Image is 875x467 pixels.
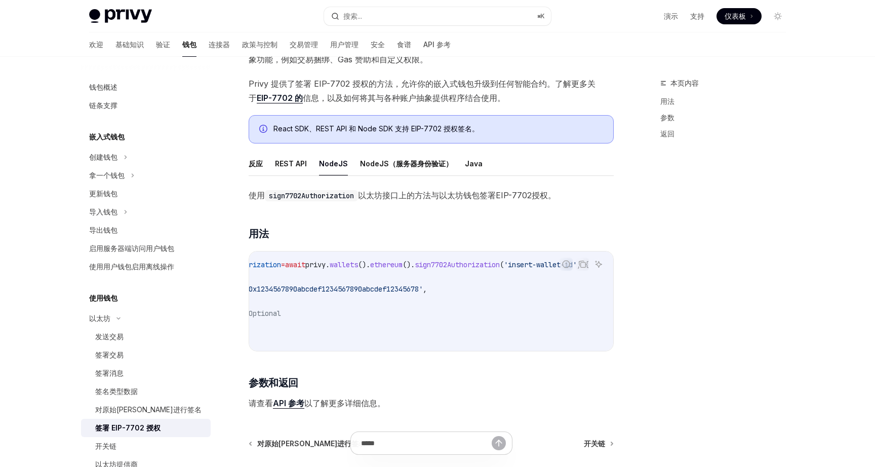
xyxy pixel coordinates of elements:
font: 欢迎 [89,40,103,49]
button: 切换暗模式 [770,8,786,24]
a: 导出钱包 [81,221,211,239]
font: 政策与控制 [242,40,277,49]
a: EIP-7702 的 [257,93,303,103]
font: 交易管理 [290,40,318,49]
font: 签署消息 [95,369,124,377]
a: 验证 [156,32,170,57]
button: Java [465,152,483,175]
span: authorization [228,260,281,269]
font: 支持 [690,12,704,20]
a: 仪表板 [717,8,762,24]
font: 本页内容 [670,79,699,87]
font: 连接器 [209,40,230,49]
img: 灯光标志 [89,9,152,23]
a: 返回 [660,126,794,142]
button: 复制代码块中的内容 [576,258,589,271]
a: 对原始[PERSON_NAME]进行签名 [81,401,211,419]
font: Privy 提供了签署 EIP-7702 授权的方法，允许你的嵌入式钱包升级到任何智能合约。了解更多关于 [249,79,595,103]
font: NodeJS（服务器身份验证） [360,159,453,168]
button: 反应 [249,152,263,175]
span: = [281,260,285,269]
a: 钱包 [182,32,196,57]
button: 发送消息 [492,436,506,450]
a: API 参考 [273,398,304,409]
button: 搜索...⌘K [324,7,551,25]
a: 签名类型数据 [81,382,211,401]
font: 演示 [664,12,678,20]
font: API 参考 [423,40,451,49]
font: 钱包 [182,40,196,49]
font: 导出钱包 [89,226,117,234]
svg: 信息 [259,125,269,135]
font: 用法 [249,228,268,240]
span: '0x1234567890abcdef1234567890abcdef12345678' [245,284,423,294]
a: 用户管理 [330,32,359,57]
font: 用法 [660,97,674,105]
a: 签署交易 [81,346,211,364]
a: 连接器 [209,32,230,57]
font: 验证 [156,40,170,49]
a: 链条支撑 [81,96,211,115]
a: 签署 EIP-7702 授权 [81,419,211,437]
font: 导入钱包 [89,207,117,216]
a: API 参考 [423,32,451,57]
font: K [540,12,545,20]
span: // Optional [236,309,281,318]
font: 返回 [660,129,674,138]
font: ⌘ [537,12,540,20]
font: 对原始[PERSON_NAME]进行签名 [95,405,202,414]
font: 请查看 [249,398,273,408]
font: 安全 [371,40,385,49]
button: 导入钱包 [81,203,211,221]
font: 信息，以及如何将其与各种账户抽象提供程序结合使用。 [303,93,505,103]
button: 询问人工智能 [592,258,605,271]
font: NodeJS [319,159,348,168]
a: 欢迎 [89,32,103,57]
font: 创建钱包 [89,153,117,161]
font: React SDK、REST API 和 Node SDK 支持 EIP-7702 授权签名。 [273,124,479,133]
button: NodeJS（服务器身份验证） [360,152,453,175]
span: ethereum [370,260,403,269]
code: sign7702Authorization [265,190,358,201]
span: await [285,260,305,269]
font: 启用服务器端访问用户钱包 [89,244,174,253]
button: 拿一个钱包 [81,166,211,185]
span: ( [500,260,504,269]
font: 使用 [249,190,265,200]
a: 钱包概述 [81,78,211,96]
a: 食谱 [397,32,411,57]
span: wallets [330,260,358,269]
span: (). [403,260,415,269]
font: 参数 [660,113,674,122]
font: 拿一个钱包 [89,171,125,179]
a: 使用用户钱包启用离线操作 [81,258,211,276]
font: 用户管理 [330,40,359,49]
span: sign7702Authorization [415,260,500,269]
span: privy [305,260,326,269]
font: 基础知识 [115,40,144,49]
a: 安全 [371,32,385,57]
font: Java [465,159,483,168]
a: 参数 [660,110,794,126]
a: 交易管理 [290,32,318,57]
font: 发送交易 [95,332,124,341]
font: 开关链 [95,442,116,450]
button: NodeJS [319,152,348,175]
button: 创建钱包 [81,148,211,166]
a: 开关链 [81,437,211,455]
font: 以太坊 [89,314,110,322]
a: 基础知识 [115,32,144,57]
font: 更新钱包 [89,189,117,198]
a: 演示 [664,11,678,21]
font: 以太坊接口上的方法与以太坊钱包签署EIP-7702授权。 [358,190,556,200]
font: 以了解更多详细信息。 [304,398,385,408]
font: 使用用户钱包启用离线操作 [89,262,174,271]
font: 签署 EIP-7702 授权 [95,423,161,432]
input: 提问... [361,432,492,454]
span: (). [358,260,370,269]
font: REST API [275,159,307,168]
a: 发送交易 [81,328,211,346]
font: 钱包概述 [89,83,117,91]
